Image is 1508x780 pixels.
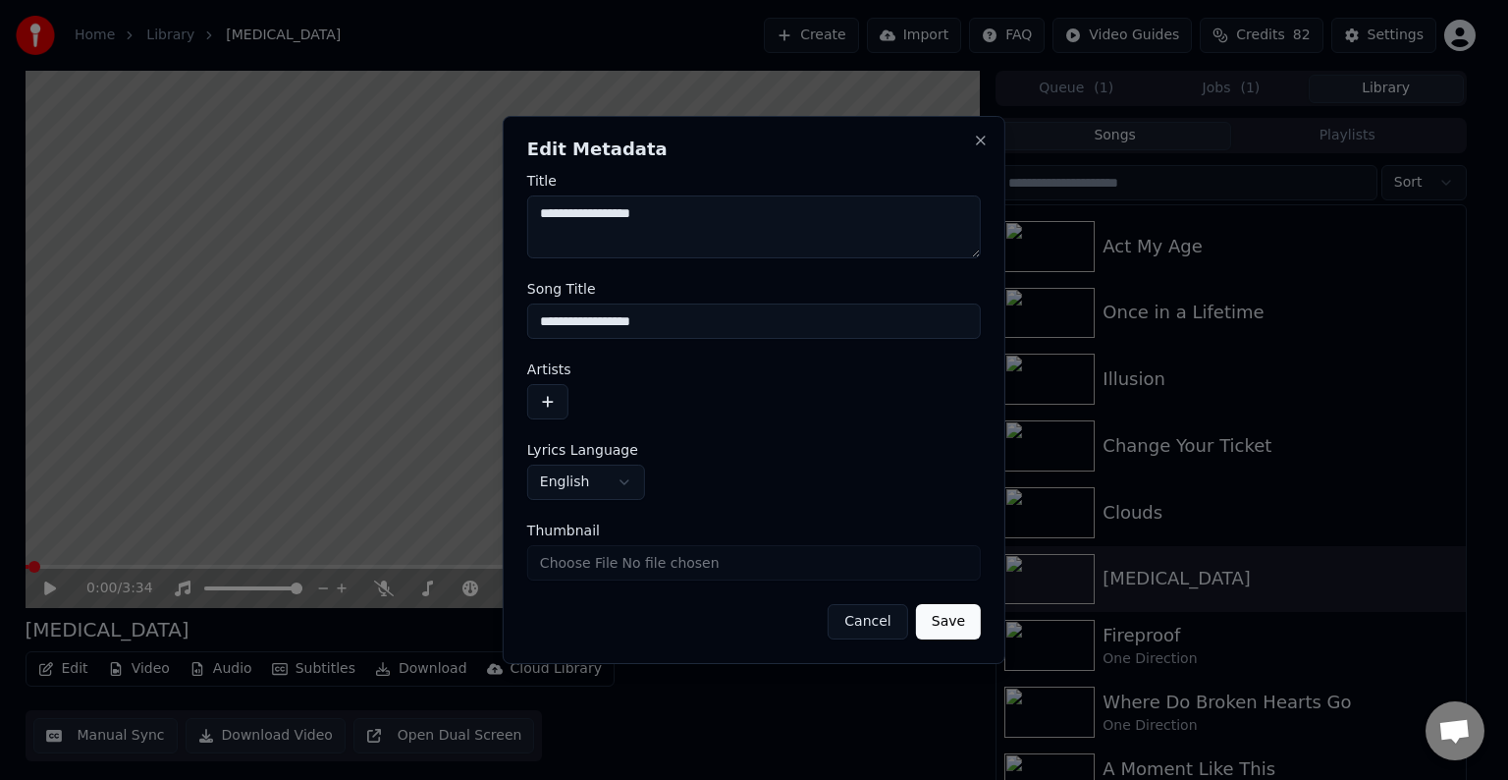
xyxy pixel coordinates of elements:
span: Thumbnail [527,524,600,537]
button: Cancel [828,604,907,640]
button: Save [916,604,981,640]
label: Song Title [527,282,981,296]
label: Title [527,174,981,188]
label: Artists [527,362,981,376]
span: Lyrics Language [527,443,638,457]
h2: Edit Metadata [527,140,981,158]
